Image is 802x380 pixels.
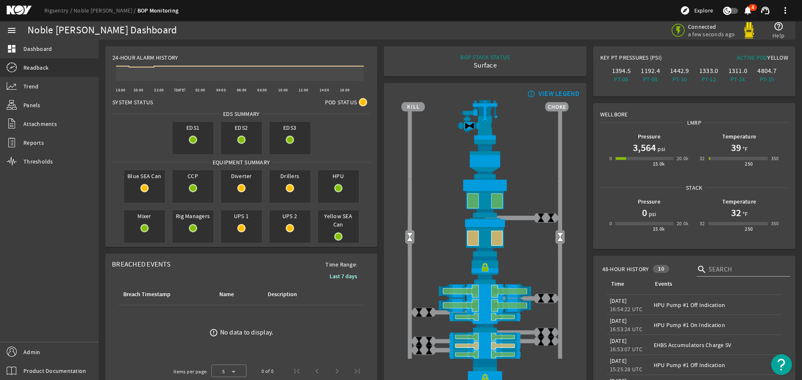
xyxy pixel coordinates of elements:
[741,22,757,39] img: Yellowpod.svg
[741,145,748,153] span: °F
[266,290,326,299] div: Description
[654,301,779,309] div: HPU Pump #1 Off Indication
[754,67,780,75] div: 4804.7
[656,145,665,153] span: psi
[257,88,267,93] text: 08:00
[424,307,434,317] img: ValveClose.png
[401,179,569,218] img: UpperAnnularOpen.png
[414,336,424,346] img: ValveClose.png
[654,341,779,349] div: EHBS Accumulators Charge SV
[124,170,165,182] span: Blue SEA Can
[23,157,53,166] span: Thresholds
[771,219,779,228] div: 350
[638,133,660,141] b: Pressure
[688,30,735,38] span: a few seconds ago
[708,264,784,274] input: Search
[697,264,707,274] i: search
[677,219,689,228] div: 20.0k
[609,219,612,228] div: 0
[221,122,262,133] span: EDS2
[269,210,310,222] span: UPS 2
[667,67,693,75] div: 1442.9
[401,100,569,140] img: RiserAdapter.png
[610,357,627,365] legacy-datetime-component: [DATE]
[754,75,780,83] div: PT-15
[610,337,627,345] legacy-datetime-component: [DATE]
[653,265,669,273] div: 10
[401,350,569,359] img: PipeRamOpen.png
[464,121,475,131] img: Valve2Close.png
[28,26,177,35] div: Noble [PERSON_NAME] Dashboard
[696,67,722,75] div: 1333.0
[137,7,179,15] a: BOP Monitoring
[654,279,775,289] div: Events
[44,7,74,14] a: Rigsentry
[610,279,644,289] div: Time
[173,170,213,182] span: CCP
[633,141,656,154] h1: 3,564
[722,133,756,141] b: Temperature
[424,336,434,346] img: ValveClose.png
[134,88,143,93] text: 20:00
[741,210,748,218] span: °F
[23,120,57,128] span: Attachments
[546,327,556,337] img: ValveClose.png
[401,218,569,256] img: LowerAnnularOpenBlock.png
[401,341,569,350] img: PipeRamOpenBlock.png
[318,210,359,230] span: Yellow SEA Can
[299,88,308,93] text: 12:00
[771,154,779,163] div: 350
[23,63,48,72] span: Readback
[725,67,751,75] div: 1311.0
[173,210,213,222] span: Rig Managers
[677,4,716,17] button: Explore
[414,345,424,355] img: ValveClose.png
[536,293,546,303] img: ValveClose.png
[555,232,565,242] img: Valve2Open.png
[546,293,556,303] img: ValveClose.png
[610,305,643,313] legacy-datetime-component: 16:54:22 UTC
[745,225,753,233] div: 250
[610,317,627,325] legacy-datetime-component: [DATE]
[112,260,170,269] span: Breached Events
[221,210,262,222] span: UPS 1
[760,5,770,15] mat-icon: support_agent
[637,67,663,75] div: 1192.4
[23,367,86,375] span: Product Documentation
[683,184,705,192] span: Stack
[594,103,795,118] div: Wellbore
[525,91,536,97] mat-icon: info_outline
[680,5,690,15] mat-icon: explore
[220,110,263,118] span: EDS SUMMARY
[696,75,722,83] div: PT-12
[173,367,208,376] div: Items per page:
[743,6,752,15] button: 4
[654,321,779,329] div: HPU Pump #1 On Indication
[610,365,643,373] legacy-datetime-component: 15:25:28 UTC
[725,75,751,83] div: PT-14
[767,54,788,61] span: Yellow
[278,88,288,93] text: 10:00
[653,160,665,168] div: 15.0k
[261,367,274,375] div: 0 of 0
[405,232,415,242] img: Valve2Open.png
[318,170,359,182] span: HPU
[737,54,768,61] span: Active Pod
[743,5,753,15] mat-icon: notifications
[23,348,40,356] span: Admin
[116,88,125,93] text: 18:00
[677,154,689,163] div: 20.0k
[325,98,357,106] span: Pod Status
[216,88,226,93] text: 04:00
[330,272,357,280] b: Last 7 days
[536,213,546,223] img: ValveClose.png
[722,198,756,206] b: Temperature
[401,312,569,321] img: PipeRamOpen.png
[401,284,569,298] img: ShearRamOpen.png
[684,118,704,127] span: LMRP
[774,21,784,31] mat-icon: help_outline
[112,53,178,62] span: 24-Hour Alarm History
[218,290,256,299] div: Name
[221,170,262,182] span: Diverter
[688,23,735,30] span: Connected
